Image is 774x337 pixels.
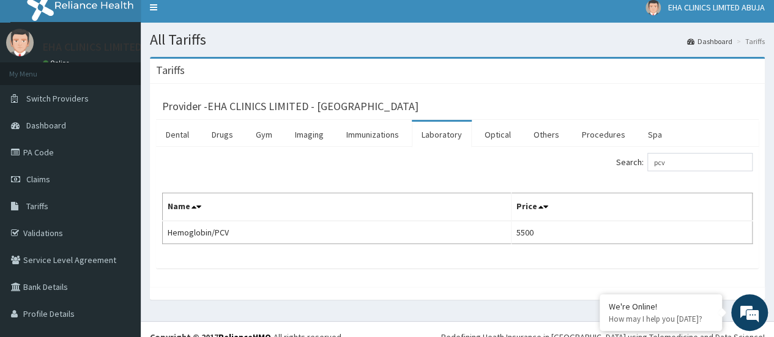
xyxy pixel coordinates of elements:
[734,36,765,46] li: Tariffs
[687,36,732,46] a: Dashboard
[64,69,206,84] div: Chat with us now
[162,101,419,112] h3: Provider - EHA CLINICS LIMITED - [GEOGRAPHIC_DATA]
[616,153,753,171] label: Search:
[156,65,185,76] h3: Tariffs
[638,122,672,147] a: Spa
[43,42,175,53] p: EHA CLINICS LIMITED ABUJA
[26,174,50,185] span: Claims
[43,59,72,67] a: Online
[475,122,521,147] a: Optical
[668,2,765,13] span: EHA CLINICS LIMITED ABUJA
[150,32,765,48] h1: All Tariffs
[6,29,34,56] img: User Image
[163,193,512,221] th: Name
[6,215,233,257] textarea: Type your message and hit 'Enter'
[609,301,713,312] div: We're Online!
[337,122,409,147] a: Immunizations
[511,193,752,221] th: Price
[246,122,282,147] a: Gym
[202,122,243,147] a: Drugs
[26,120,66,131] span: Dashboard
[23,61,50,92] img: d_794563401_company_1708531726252_794563401
[511,221,752,244] td: 5500
[26,93,89,104] span: Switch Providers
[609,314,713,324] p: How may I help you today?
[201,6,230,35] div: Minimize live chat window
[572,122,635,147] a: Procedures
[156,122,199,147] a: Dental
[71,94,169,218] span: We're online!
[647,153,753,171] input: Search:
[26,201,48,212] span: Tariffs
[412,122,472,147] a: Laboratory
[524,122,569,147] a: Others
[163,221,512,244] td: Hemoglobin/PCV
[285,122,333,147] a: Imaging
